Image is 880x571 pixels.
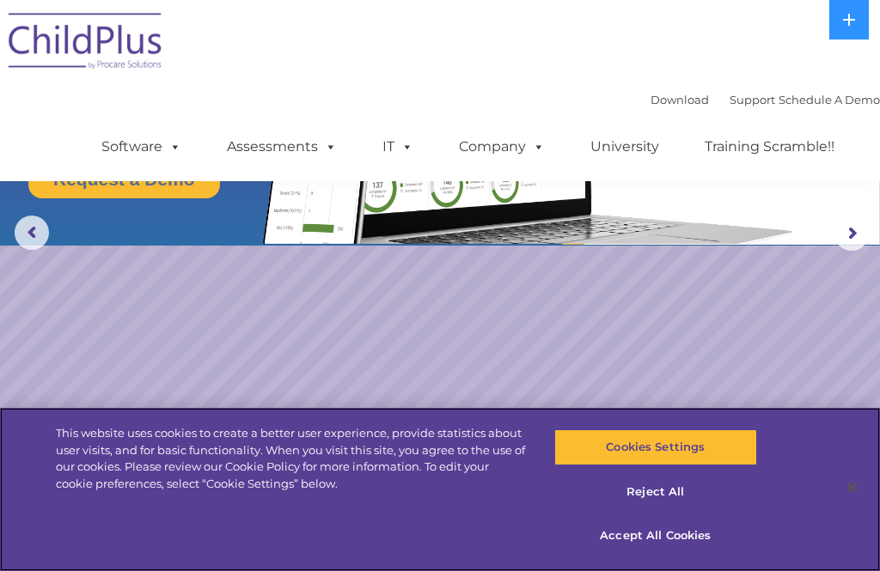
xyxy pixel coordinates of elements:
a: Assessments [210,130,354,164]
a: Training Scramble!! [687,130,852,164]
a: Download [651,93,709,106]
a: University [573,130,676,164]
a: Schedule A Demo [779,93,880,106]
a: Software [84,130,199,164]
div: This website uses cookies to create a better user experience, provide statistics about user visit... [56,425,528,492]
button: Cookies Settings [554,429,757,465]
button: Reject All [554,474,757,510]
font: | [651,93,880,106]
button: Close [834,469,871,507]
a: IT [365,130,431,164]
a: Support [730,93,775,106]
a: Company [442,130,562,164]
button: Accept All Cookies [554,518,757,554]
